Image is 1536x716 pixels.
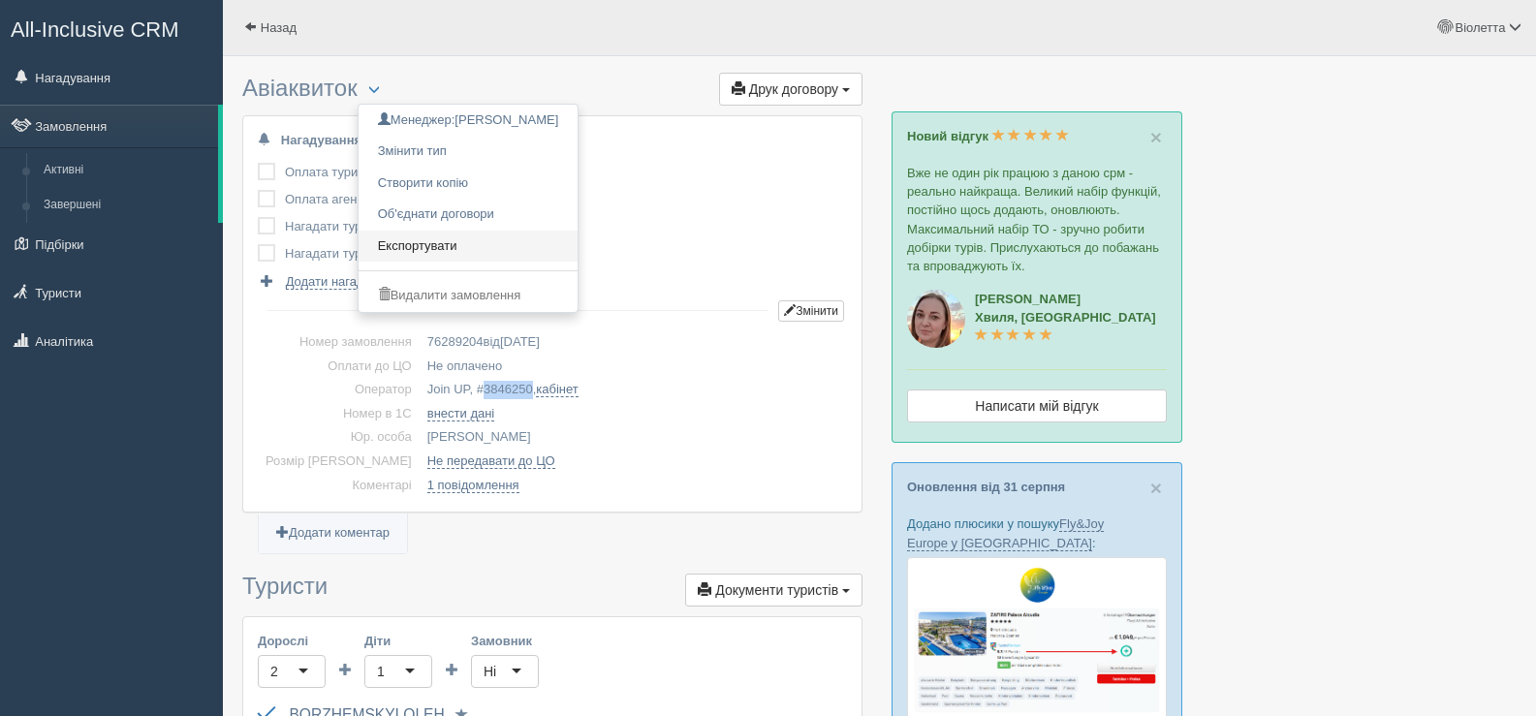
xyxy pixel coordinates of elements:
a: Змінити тип [359,136,579,168]
span: Назад [261,20,297,35]
a: Менеджер:[PERSON_NAME] [359,105,579,137]
a: кабінет [536,382,578,397]
a: All-Inclusive CRM [1,1,222,54]
span: × [1150,477,1162,499]
label: Діти [364,632,432,650]
a: Fly&Joy Europe у [GEOGRAPHIC_DATA] [907,516,1104,550]
span: 3846250 [484,382,533,396]
td: Юр. особа [258,425,420,450]
a: Додати нагадування [258,272,404,291]
a: Написати мій відгук [907,389,1167,422]
span: [DATE] [500,334,540,349]
td: [PERSON_NAME] [420,425,847,450]
a: Не передавати до ЦО [427,453,555,469]
td: Join UP, # , [420,378,847,402]
button: Документи туристів [685,574,862,607]
a: Створити копію [359,168,579,200]
span: Документи туристів [715,582,838,598]
a: Новий відгук [907,129,1069,143]
span: × [1150,126,1162,148]
a: Додати коментар [259,514,407,553]
div: Ні [484,662,496,681]
div: 1 [377,662,385,681]
button: Close [1150,127,1162,147]
b: Нагадування для замовлення [281,133,467,147]
td: Нагадати туристу про повернення [285,213,504,240]
h3: Туристи [242,574,862,607]
td: від [420,330,847,355]
td: Нагадати туристу про від'їзд [285,240,504,267]
label: Дорослі [258,632,326,650]
a: Експортувати [359,231,579,263]
p: Вже не один рік працюю з даною срм - реально найкраща. Великий набір функцій, постійно щось додаю... [907,164,1167,275]
label: Замовник [471,632,539,650]
a: Об'єднати договори [359,199,579,231]
span: [PERSON_NAME] [455,112,558,127]
td: Оператор [258,378,420,402]
td: Номер замовлення [258,330,420,355]
a: внести дані [427,406,495,421]
span: 76289204 [427,334,484,349]
a: Активні [35,153,218,188]
span: All-Inclusive CRM [11,17,179,42]
div: 2 [270,662,278,681]
span: Віолетта [1455,20,1505,35]
a: Видалити замовлення [359,280,579,312]
button: Close [1150,478,1162,498]
td: Не оплачено [420,355,847,379]
td: Коментарі [258,474,420,498]
a: [PERSON_NAME]Хвиля, [GEOGRAPHIC_DATA] [975,292,1156,343]
a: 1 повідомлення [427,478,519,493]
button: Змінити [778,300,844,322]
span: Додати нагадування [286,274,405,290]
td: Оплата агенції [285,186,504,213]
button: Друк договору [719,73,862,106]
a: Завершені [35,188,218,223]
td: Оплати до ЦО [258,355,420,379]
p: Додано плюсики у пошуку : [907,514,1167,551]
a: Оновлення від 31 серпня [907,480,1065,494]
span: Друк договору [749,81,838,97]
td: Розмір [PERSON_NAME] [258,450,420,474]
td: Оплата туриста [285,159,504,186]
td: Номер в 1С [258,402,420,426]
h3: Авіаквиток [242,76,862,106]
